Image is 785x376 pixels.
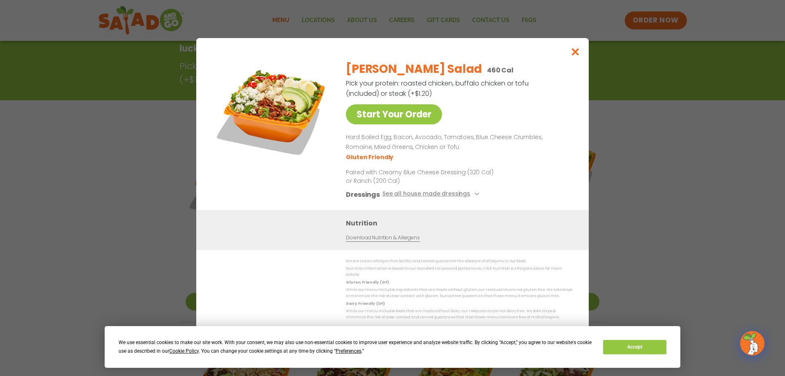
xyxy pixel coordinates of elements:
[105,326,680,368] div: Cookie Consent Prompt
[562,38,589,65] button: Close modal
[346,104,442,124] a: Start Your Order
[346,234,419,241] a: Download Nutrition & Allergens
[487,65,514,75] p: 460 Cal
[346,78,530,99] p: Pick your protein: roasted chicken, buffalo chicken or tofu (included) or steak (+$1.20)
[346,218,576,228] h3: Nutrition
[346,258,572,264] p: We are not an allergen free facility and cannot guarantee the absence of allergens in our foods.
[346,189,380,199] h3: Dressings
[346,301,384,306] strong: Dairy Friendly (DF)
[215,54,329,169] img: Featured product photo for Cobb Salad
[603,340,666,354] button: Accept
[119,338,593,356] div: We use essential cookies to make our site work. With your consent, we may also use non-essential ...
[346,279,388,284] strong: Gluten Friendly (GF)
[346,133,569,152] p: Hard Boiled Egg, Bacon, Avocado, Tomatoes, Blue Cheese Crumbles, Romaine, Mixed Greens, Chicken o...
[346,287,572,299] p: While our menu includes ingredients that are made without gluten, our restaurants are not gluten ...
[741,332,764,355] img: wpChatIcon
[382,189,482,199] button: See all house made dressings
[346,153,395,161] li: Gluten Friendly
[346,61,482,78] h2: [PERSON_NAME] Salad
[346,168,497,185] p: Paired with Creamy Blue Cheese Dressing (320 Cal) or Ranch (200 Cal)
[346,308,572,321] p: While our menu includes foods that are made without dairy, our restaurants are not dairy free. We...
[169,348,199,354] span: Cookie Policy
[336,348,361,354] span: Preferences
[346,266,572,278] p: Nutrition information is based on our standard recipes and portion sizes. Click Nutrition & Aller...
